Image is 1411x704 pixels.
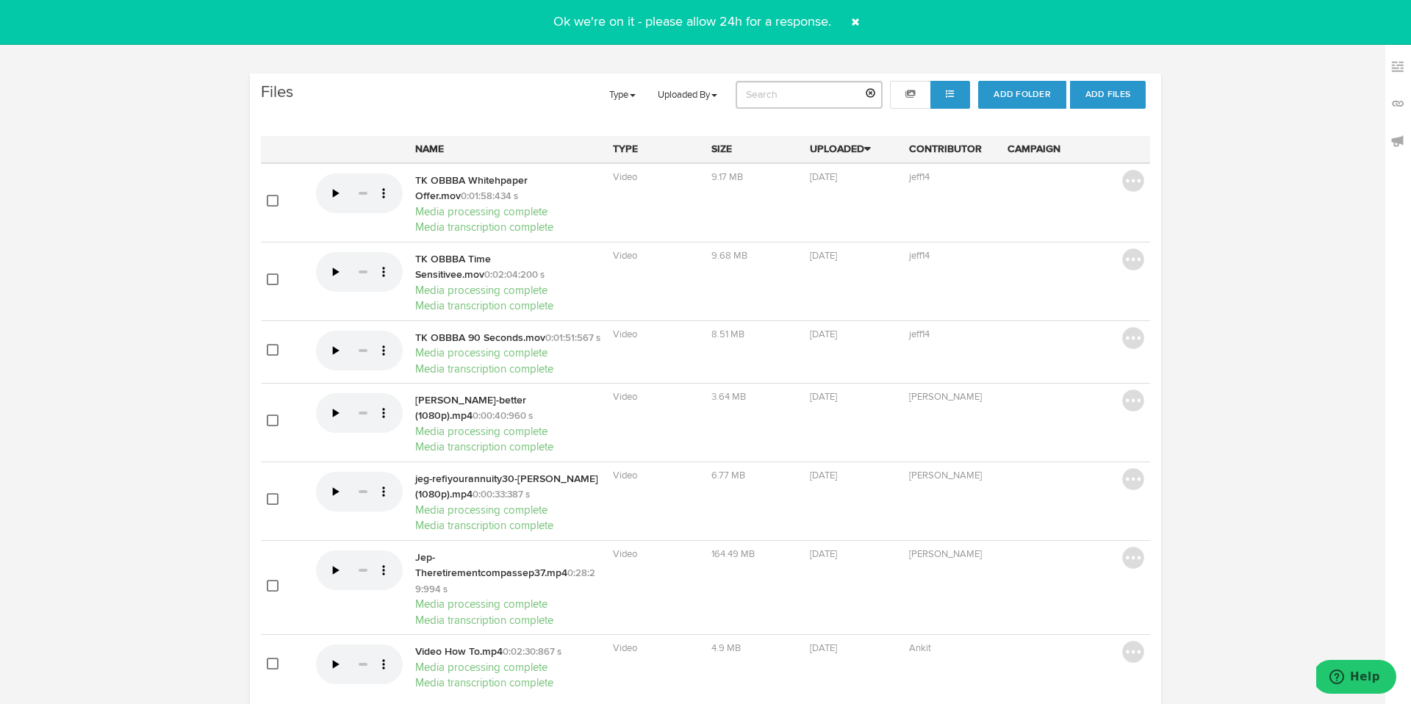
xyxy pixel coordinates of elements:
[613,144,638,154] a: Type
[711,173,743,182] span: 9.17 MB
[316,248,403,292] video: Your browser does not support HTML5 video.
[473,412,533,421] span: 0:00:40:960 s
[1122,248,1144,270] img: icon_menu_button.svg
[415,424,601,439] p: Media processing complete
[711,251,747,261] span: 9.68 MB
[1122,327,1144,349] img: icon_menu_button.svg
[810,550,837,559] span: [DATE]
[261,81,302,104] h3: Files
[909,144,982,154] a: Contributor
[316,389,403,433] video: Your browser does not support HTML5 video.
[415,176,528,201] a: TK OBBBA Whitehpaper Offer.mov0:01:58:434 s
[909,251,930,261] span: jeff14
[415,613,601,628] p: Media transcription complete
[613,471,637,481] span: Video
[316,641,403,684] video: Your browser does not support HTML5 video.
[909,330,930,340] span: jeff14
[1316,660,1396,697] iframe: Opens a widget where you can find more information
[1390,60,1405,74] img: keywords_off.svg
[1122,547,1144,569] img: icon_menu_button.svg
[415,474,598,500] a: jeg-refiyourannuity30-[PERSON_NAME] (1080p).mp40:00:33:387 s
[473,490,530,500] span: 0:00:33:387 s
[909,644,931,653] span: Ankit
[1122,170,1144,192] img: icon_menu_button.svg
[316,468,403,511] video: Your browser does not support HTML5 video.
[613,392,637,402] span: Video
[415,395,533,421] a: [PERSON_NAME]-better (1080p).mp40:00:40:960 s
[415,220,601,235] p: Media transcription complete
[613,550,637,559] span: Video
[810,330,837,340] span: [DATE]
[415,254,545,280] a: TK OBBBA Time Sensitivee.mov0:02:04:200 s
[1122,468,1144,490] img: icon_menu_button.svg
[613,330,637,340] span: Video
[711,392,746,402] span: 3.64 MB
[909,471,982,481] span: [PERSON_NAME]
[909,550,982,559] span: [PERSON_NAME]
[415,518,601,534] p: Media transcription complete
[810,392,837,402] span: [DATE]
[415,439,601,455] p: Media transcription complete
[415,204,601,220] p: Media processing complete
[613,173,637,182] span: Video
[1390,96,1405,111] img: links_off.svg
[461,192,518,201] span: 0:01:58:434 s
[909,173,930,182] span: jeff14
[415,660,601,675] p: Media processing complete
[810,471,837,481] span: [DATE]
[1070,81,1146,109] button: Add Files
[810,173,837,182] span: [DATE]
[711,144,732,154] a: Size
[415,569,595,595] span: 0:28:29:994 s
[1390,134,1405,148] img: announcements_off.svg
[415,345,601,361] p: Media processing complete
[484,270,545,280] span: 0:02:04:200 s
[613,644,637,653] span: Video
[711,471,745,481] span: 6.77 MB
[545,15,840,29] span: Ok we're on it - please allow 24h for a response.
[978,81,1066,109] button: Add Folder
[810,644,837,653] span: [DATE]
[598,81,647,110] a: Type
[1008,144,1060,154] a: Campaign
[1122,641,1144,663] img: icon_menu_button.svg
[909,392,982,402] span: [PERSON_NAME]
[415,362,601,377] p: Media transcription complete
[810,251,837,261] span: [DATE]
[810,144,871,154] a: Uploaded
[545,334,600,343] span: 0:01:51:567 s
[415,553,595,595] a: Jep-Theretirementcompassep37.mp40:28:29:994 s
[415,333,600,343] a: TK OBBBA 90 Seconds.mov0:01:51:567 s
[711,330,744,340] span: 8.51 MB
[316,327,403,370] video: Your browser does not support HTML5 video.
[415,647,561,657] a: Video How To.mp40:02:30:867 s
[647,81,728,110] a: Uploaded By
[736,81,883,109] input: Search
[415,298,601,314] p: Media transcription complete
[415,144,444,154] a: Name
[316,547,403,590] video: Your browser does not support HTML5 video.
[415,597,601,612] p: Media processing complete
[316,170,403,213] video: Your browser does not support HTML5 video.
[415,503,601,518] p: Media processing complete
[415,283,601,298] p: Media processing complete
[503,647,561,657] span: 0:02:30:867 s
[711,644,741,653] span: 4.9 MB
[415,675,601,691] p: Media transcription complete
[711,550,755,559] span: 164.49 MB
[1122,389,1144,412] img: icon_menu_button.svg
[613,251,637,261] span: Video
